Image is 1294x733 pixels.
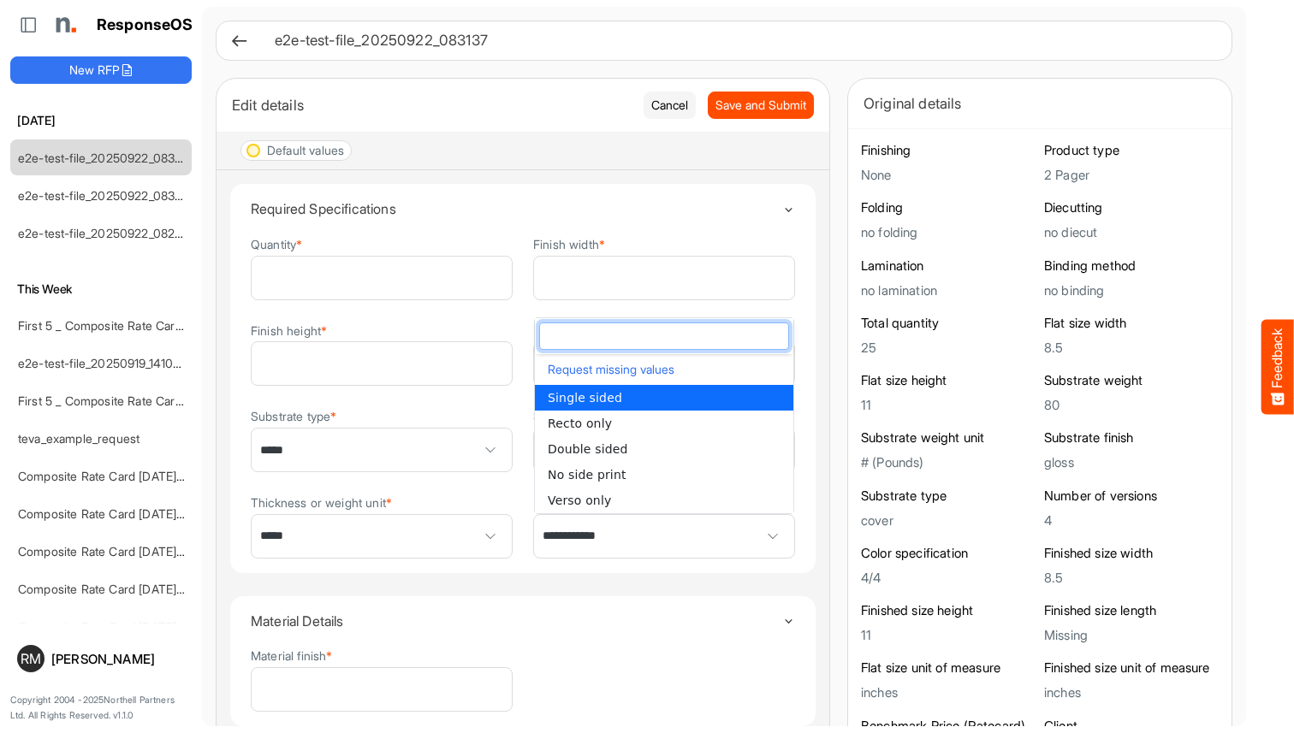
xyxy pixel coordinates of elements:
h6: Finished size unit of measure [1044,659,1219,677]
h6: Substrate finish [1044,429,1219,446]
a: First 5 _ Composite Rate Card [DATE] (2) [18,393,240,408]
span: Single sided [548,391,622,405]
img: Northell [47,8,81,42]
a: teva_example_request [18,431,139,446]
button: Request missing values [543,358,785,381]
h6: Finished size width [1044,545,1219,562]
h5: 80 [1044,398,1219,412]
a: e2e-test-file_20250922_083049 [18,188,198,203]
h6: [DATE] [10,111,192,130]
label: Substrate thickness or weight [533,410,703,423]
label: Unit of measure [533,324,627,337]
span: Double sided [548,442,628,456]
h5: no lamination [861,283,1036,298]
h6: Product type [1044,142,1219,159]
h6: Lamination [861,257,1036,275]
h5: 8.5 [1044,340,1219,355]
h6: Flat size height [861,372,1036,389]
button: Cancel [644,92,696,119]
label: Finish height [251,324,327,337]
label: Thickness or weight unit [251,496,392,509]
input: dropdownlistfilter [540,323,788,349]
h6: Diecutting [1044,199,1219,216]
button: Feedback [1261,319,1294,414]
span: Save and Submit [715,96,806,115]
h5: cover [861,513,1036,528]
a: Composite Rate Card [DATE]_smaller [18,506,221,521]
span: Recto only [548,417,612,430]
h5: no folding [861,225,1036,239]
label: Printed sides [533,496,611,509]
h5: None [861,168,1036,182]
label: Finish width [533,238,605,251]
h5: 4 [1044,513,1219,528]
h5: gloss [1044,455,1219,470]
button: New RFP [10,56,192,84]
h6: Substrate weight [1044,372,1219,389]
a: First 5 _ Composite Rate Card [DATE] (2) [18,318,240,333]
h5: inches [1044,685,1219,700]
h5: # (Pounds) [861,455,1036,470]
summary: Toggle content [251,596,795,646]
h1: ResponseOS [97,16,193,34]
h5: no binding [1044,283,1219,298]
h6: e2e-test-file_20250922_083137 [275,33,1204,48]
label: Substrate type [251,410,336,423]
h6: Binding method [1044,257,1219,275]
span: RM [21,652,41,665]
h6: This Week [10,280,192,299]
h6: Substrate type [861,488,1036,505]
h6: Finished size height [861,602,1036,619]
h5: Missing [1044,628,1219,642]
span: Verso only [548,494,611,507]
summary: Toggle content [251,184,795,233]
a: e2e-test-file_20250922_083137 [18,151,193,165]
h6: Number of versions [1044,488,1219,505]
button: Save and Submit Progress [708,92,814,119]
h5: no diecut [1044,225,1219,239]
a: e2e-test-file_20250922_082953 [18,226,196,240]
a: Composite Rate Card [DATE]_smaller [18,469,221,483]
h6: Color specification [861,545,1036,562]
h6: Flat size unit of measure [861,659,1036,677]
h6: Total quantity [861,315,1036,332]
label: Material finish [251,649,333,662]
h6: Substrate weight unit [861,429,1036,446]
div: Edit details [232,93,631,117]
ul: popup [535,385,793,513]
h5: 25 [861,340,1036,355]
a: e2e-test-file_20250919_141053 [18,356,187,370]
h5: inches [861,685,1036,700]
h5: 11 [861,628,1036,642]
h5: 8.5 [1044,570,1219,585]
h6: Flat size width [1044,315,1219,332]
h5: 11 [861,398,1036,412]
p: Copyright 2004 - 2025 Northell Partners Ltd. All Rights Reserved. v 1.1.0 [10,693,192,723]
h6: Folding [861,199,1036,216]
h5: 4/4 [861,570,1036,585]
h6: Finishing [861,142,1036,159]
h6: Finished size length [1044,602,1219,619]
a: Composite Rate Card [DATE]_smaller [18,582,221,596]
div: Original details [864,92,1216,115]
div: dropdownlist [534,317,794,514]
span: No side print [548,468,626,482]
h5: 2 Pager [1044,168,1219,182]
a: Composite Rate Card [DATE] mapping test_deleted [18,544,298,559]
div: [PERSON_NAME] [51,653,185,665]
label: Quantity [251,238,302,251]
div: Default values [267,145,344,157]
h4: Required Specifications [251,201,782,216]
h4: Material Details [251,613,782,629]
